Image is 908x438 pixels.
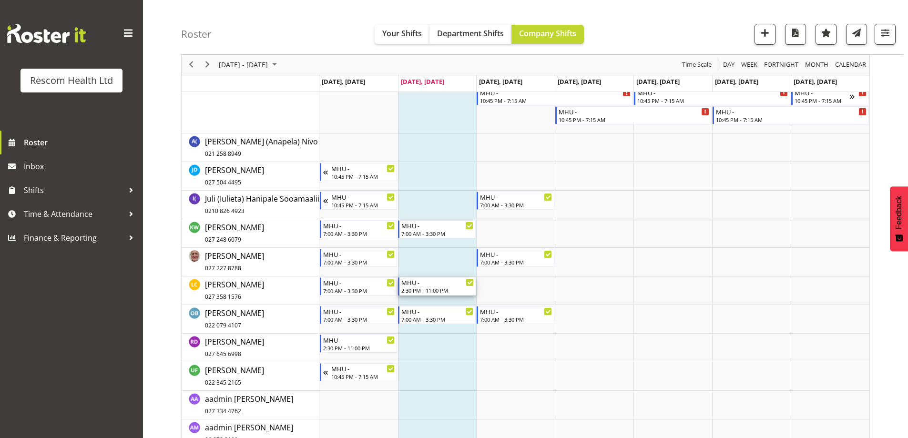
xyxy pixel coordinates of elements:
[323,335,395,345] div: MHU -
[804,59,830,71] button: Timeline Month
[323,258,395,266] div: 7:00 AM - 3:30 PM
[205,165,264,187] span: [PERSON_NAME]
[722,59,736,71] button: Timeline Day
[182,391,319,419] td: aadmin Adrienne Apiata resource
[182,191,319,219] td: Juli (Iulieta) Hanipale Sooamaalii resource
[205,235,241,244] span: 027 248 6079
[205,164,264,187] a: [PERSON_NAME]027 504 4495
[205,207,245,215] span: 0210 826 4923
[480,201,552,209] div: 7:00 AM - 3:30 PM
[205,251,264,273] span: [PERSON_NAME]
[795,97,850,104] div: 10:45 PM - 7:15 AM
[24,207,124,221] span: Time & Attendance
[716,116,867,123] div: 10:45 PM - 7:15 AM
[401,77,444,86] span: [DATE], [DATE]
[205,222,264,244] a: [PERSON_NAME]027 248 6079
[320,192,398,210] div: Juli (Iulieta) Hanipale Sooamaalii"s event - MHU - Begin From Sunday, August 17, 2025 at 10:45:00...
[715,77,758,86] span: [DATE], [DATE]
[816,24,837,45] button: Highlight an important date within the roster.
[477,249,554,267] div: Kenneth Tunnicliff"s event - MHU - Begin From Wednesday, August 20, 2025 at 7:00:00 AM GMT+12:00 ...
[681,59,714,71] button: Time Scale
[401,221,473,230] div: MHU -
[205,307,264,330] a: [PERSON_NAME]022 079 4107
[320,306,398,324] div: Olive Bartlett"s event - MHU - Begin From Monday, August 18, 2025 at 7:00:00 AM GMT+12:00 Ends At...
[331,173,395,180] div: 10:45 PM - 7:15 AM
[30,73,113,88] div: Rescom Health Ltd
[429,25,511,44] button: Department Shifts
[205,336,264,359] a: [PERSON_NAME]027 645 6998
[480,258,552,266] div: 7:00 AM - 3:30 PM
[331,201,395,209] div: 10:45 PM - 7:15 AM
[331,373,395,380] div: 10:45 PM - 7:15 AM
[559,107,709,116] div: MHU -
[559,116,709,123] div: 10:45 PM - 7:15 AM
[398,277,476,295] div: Liz Collett"s event - MHU - Begin From Tuesday, August 19, 2025 at 2:30:00 PM GMT+12:00 Ends At T...
[182,248,319,276] td: Kenneth Tunnicliff resource
[740,59,758,71] span: Week
[846,24,867,45] button: Send a list of all shifts for the selected filtered period to all rostered employees.
[7,24,86,43] img: Rosterit website logo
[519,28,576,39] span: Company Shifts
[477,87,633,105] div: No Staff Member"s event - MHU - Begin From Wednesday, August 20, 2025 at 10:45:00 PM GMT+12:00 En...
[217,59,281,71] button: August 2025
[24,135,138,150] span: Roster
[401,316,473,323] div: 7:00 AM - 3:30 PM
[382,28,422,39] span: Your Shifts
[24,231,124,245] span: Finance & Reporting
[320,335,398,353] div: Raewyn Dunn"s event - MHU - Begin From Monday, August 18, 2025 at 2:30:00 PM GMT+12:00 Ends At Mo...
[636,77,680,86] span: [DATE], [DATE]
[480,249,552,259] div: MHU -
[558,77,601,86] span: [DATE], [DATE]
[722,59,735,71] span: Day
[323,221,395,230] div: MHU -
[763,59,800,71] button: Fortnight
[375,25,429,44] button: Your Shifts
[205,308,264,330] span: [PERSON_NAME]
[215,55,283,75] div: August 18 - 24, 2025
[755,24,775,45] button: Add a new shift
[205,136,318,159] a: [PERSON_NAME] (Anapela) Nivo021 258 8949
[480,97,631,104] div: 10:45 PM - 7:15 AM
[555,106,712,124] div: No Staff Member"s event - MHU - Begin From Thursday, August 21, 2025 at 10:45:00 PM GMT+12:00 End...
[323,230,395,237] div: 7:00 AM - 3:30 PM
[205,350,241,358] span: 027 645 6998
[205,264,241,272] span: 027 227 8788
[205,365,264,387] span: [PERSON_NAME]
[875,24,896,45] button: Filter Shifts
[182,219,319,248] td: Kaye Wishart resource
[795,88,850,97] div: MHU -
[804,59,829,71] span: Month
[201,59,214,71] button: Next
[205,178,241,186] span: 027 504 4495
[681,59,713,71] span: Time Scale
[785,24,806,45] button: Download a PDF of the roster according to the set date range.
[182,162,319,191] td: Judi Dunstan resource
[834,59,867,71] span: calendar
[205,194,319,215] span: Juli (Iulieta) Hanipale Sooamaalii
[205,394,293,416] span: aadmin [PERSON_NAME]
[205,279,264,301] span: [PERSON_NAME]
[637,88,788,97] div: MHU -
[331,192,395,202] div: MHU -
[740,59,759,71] button: Timeline Week
[205,250,264,273] a: [PERSON_NAME]027 227 8788
[480,192,552,202] div: MHU -
[437,28,504,39] span: Department Shifts
[401,277,474,287] div: MHU -
[634,87,790,105] div: No Staff Member"s event - MHU - Begin From Friday, August 22, 2025 at 10:45:00 PM GMT+12:00 Ends ...
[477,306,554,324] div: Olive Bartlett"s event - MHU - Begin From Wednesday, August 20, 2025 at 7:00:00 AM GMT+12:00 Ends...
[205,321,241,329] span: 022 079 4107
[320,249,398,267] div: Kenneth Tunnicliff"s event - MHU - Begin From Monday, August 18, 2025 at 7:00:00 AM GMT+12:00 End...
[763,59,799,71] span: Fortnight
[182,133,319,162] td: Ana (Anapela) Nivo resource
[182,334,319,362] td: Raewyn Dunn resource
[205,336,264,358] span: [PERSON_NAME]
[331,163,395,173] div: MHU -
[205,365,264,387] a: [PERSON_NAME]022 345 2165
[794,77,837,86] span: [DATE], [DATE]
[218,59,269,71] span: [DATE] - [DATE]
[401,306,473,316] div: MHU -
[320,220,398,238] div: Kaye Wishart"s event - MHU - Begin From Monday, August 18, 2025 at 7:00:00 AM GMT+12:00 Ends At M...
[24,159,138,173] span: Inbox
[205,193,319,216] a: Juli (Iulieta) Hanipale Sooamaalii0210 826 4923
